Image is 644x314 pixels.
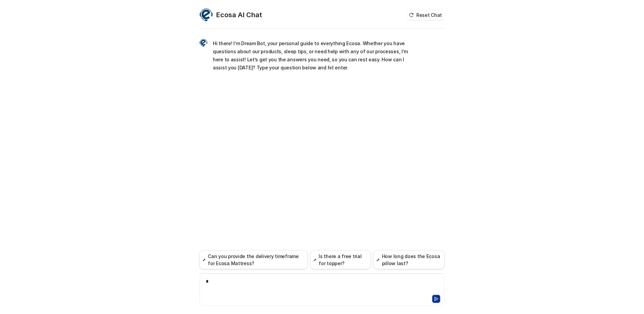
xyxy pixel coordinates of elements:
h2: Ecosa AI Chat [216,10,262,20]
button: Reset Chat [407,10,445,20]
img: Widget [199,8,213,22]
button: Is there a free trial for topper? [310,250,371,269]
button: How long does the Ecosa pillow last? [373,250,445,269]
img: Widget [199,39,207,47]
button: Can you provide the delivery timeframe for Ecosa Mattress? [199,250,308,269]
p: Hi there! I’m Dream Bot, your personal guide to everything Ecosa. Whether you have questions abou... [213,39,410,72]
